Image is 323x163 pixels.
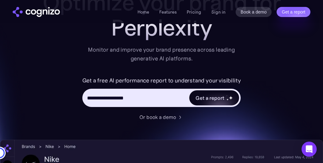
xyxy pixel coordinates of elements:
div: Open Intercom Messenger [302,142,317,157]
a: Sign in [211,8,226,16]
a: Get a reportstarstarstar [189,90,240,106]
a: Pricing [187,9,201,15]
div: Monitor and improve your brand presence across leading generative AI platforms. [84,45,239,63]
img: star [229,96,233,100]
img: star [226,95,227,96]
div: Or book a demo [139,113,176,121]
a: Home [138,9,149,15]
label: Get a free AI performance report to understand your visibility [82,76,241,86]
form: Hero URL Input Form [82,76,241,110]
a: home [13,7,60,17]
a: Get a report [277,7,310,17]
a: Book a demo [236,7,272,17]
div: Get a report [196,94,224,102]
img: cognizo logo [13,7,60,17]
img: star [226,98,229,101]
a: Features [159,9,177,15]
a: Or book a demo [139,113,184,121]
div: Perplexity [35,15,288,40]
